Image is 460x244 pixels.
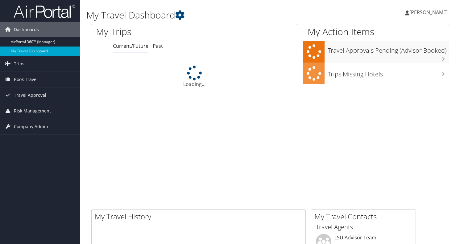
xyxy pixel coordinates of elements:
[316,223,411,231] h3: Travel Agents
[303,63,449,84] a: Trips Missing Hotels
[14,56,24,71] span: Trips
[405,3,454,22] a: [PERSON_NAME]
[303,41,449,63] a: Travel Approvals Pending (Advisor Booked)
[96,25,207,38] h1: My Trips
[303,25,449,38] h1: My Action Items
[14,4,75,18] img: airportal-logo.png
[113,43,148,49] a: Current/Future
[14,87,46,103] span: Travel Approval
[328,67,449,79] h3: Trips Missing Hotels
[409,9,448,16] span: [PERSON_NAME]
[95,211,305,222] h2: My Travel History
[14,72,38,87] span: Book Travel
[14,22,39,37] span: Dashboards
[14,103,51,119] span: Risk Management
[314,211,416,222] h2: My Travel Contacts
[153,43,163,49] a: Past
[14,119,48,134] span: Company Admin
[91,66,298,88] div: Loading...
[328,43,449,55] h3: Travel Approvals Pending (Advisor Booked)
[86,9,331,22] h1: My Travel Dashboard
